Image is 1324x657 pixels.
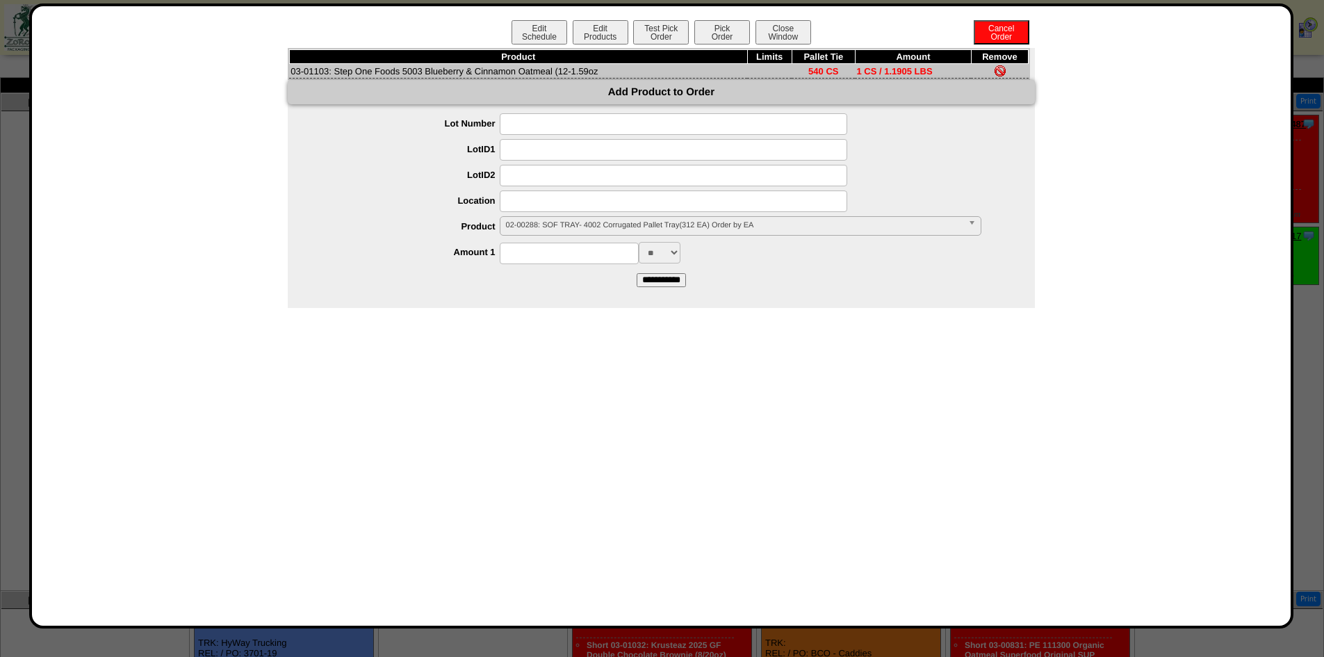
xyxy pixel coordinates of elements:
[506,217,963,234] span: 02-00288: SOF TRAY- 4002 Corrugated Pallet Tray(312 EA) Order by EA
[856,66,932,76] span: 1 CS / 1.1905 LBS
[754,31,812,42] a: CloseWindow
[995,65,1006,76] img: Remove Item
[316,170,500,180] label: LotID2
[855,50,971,64] th: Amount
[288,80,1035,104] div: Add Product to Order
[512,20,567,44] button: EditSchedule
[694,20,750,44] button: PickOrder
[792,50,855,64] th: Pallet Tie
[289,50,747,64] th: Product
[316,118,500,129] label: Lot Number
[974,20,1029,44] button: CancelOrder
[755,20,811,44] button: CloseWindow
[633,20,689,44] button: Test PickOrder
[289,64,747,79] td: 03-01103: Step One Foods 5003 Blueberry & Cinnamon Oatmeal (12-1.59oz
[316,247,500,257] label: Amount 1
[747,50,792,64] th: Limits
[316,144,500,154] label: LotID1
[808,66,838,76] span: 540 CS
[316,195,500,206] label: Location
[573,20,628,44] button: EditProducts
[971,50,1028,64] th: Remove
[316,221,500,232] label: Product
